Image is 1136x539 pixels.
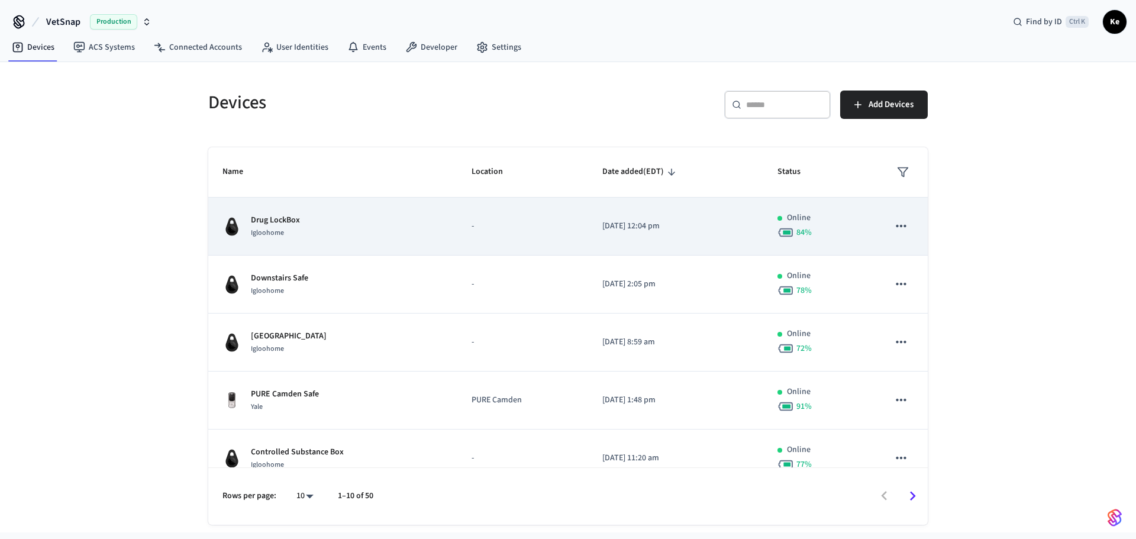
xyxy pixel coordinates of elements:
[222,217,241,236] img: igloohome_igke
[472,278,574,291] p: -
[222,449,241,468] img: igloohome_igke
[251,286,284,296] span: Igloohome
[251,37,338,58] a: User Identities
[251,402,263,412] span: Yale
[1108,508,1122,527] img: SeamLogoGradient.69752ec5.svg
[777,163,816,181] span: Status
[222,391,241,410] img: Yale Assure Touchscreen Wifi Smart Lock, Satin Nickel, Front
[251,344,284,354] span: Igloohome
[144,37,251,58] a: Connected Accounts
[251,214,300,227] p: Drug LockBox
[796,459,812,470] span: 77 %
[899,482,927,510] button: Go to next page
[251,330,327,343] p: [GEOGRAPHIC_DATA]
[291,488,319,505] div: 10
[796,227,812,238] span: 84 %
[1066,16,1089,28] span: Ctrl K
[869,97,914,112] span: Add Devices
[602,452,749,464] p: [DATE] 11:20 am
[46,15,80,29] span: VetSnap
[787,386,811,398] p: Online
[472,452,574,464] p: -
[602,163,679,181] span: Date added(EDT)
[602,278,749,291] p: [DATE] 2:05 pm
[251,388,319,401] p: PURE Camden Safe
[338,37,396,58] a: Events
[2,37,64,58] a: Devices
[787,444,811,456] p: Online
[602,220,749,233] p: [DATE] 12:04 pm
[222,163,259,181] span: Name
[338,490,373,502] p: 1–10 of 50
[1026,16,1062,28] span: Find by ID
[251,446,344,459] p: Controlled Substance Box
[840,91,928,119] button: Add Devices
[796,343,812,354] span: 72 %
[251,228,284,238] span: Igloohome
[222,333,241,352] img: igloohome_igke
[222,490,276,502] p: Rows per page:
[787,270,811,282] p: Online
[472,394,574,406] p: PURE Camden
[796,285,812,296] span: 78 %
[1003,11,1098,33] div: Find by IDCtrl K
[222,275,241,294] img: igloohome_igke
[472,220,574,233] p: -
[396,37,467,58] a: Developer
[1104,11,1125,33] span: Ke
[251,460,284,470] span: Igloohome
[1103,10,1127,34] button: Ke
[90,14,137,30] span: Production
[472,336,574,348] p: -
[64,37,144,58] a: ACS Systems
[472,163,518,181] span: Location
[251,272,308,285] p: Downstairs Safe
[602,394,749,406] p: [DATE] 1:48 pm
[467,37,531,58] a: Settings
[208,91,561,115] h5: Devices
[787,212,811,224] p: Online
[602,336,749,348] p: [DATE] 8:59 am
[787,328,811,340] p: Online
[796,401,812,412] span: 91 %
